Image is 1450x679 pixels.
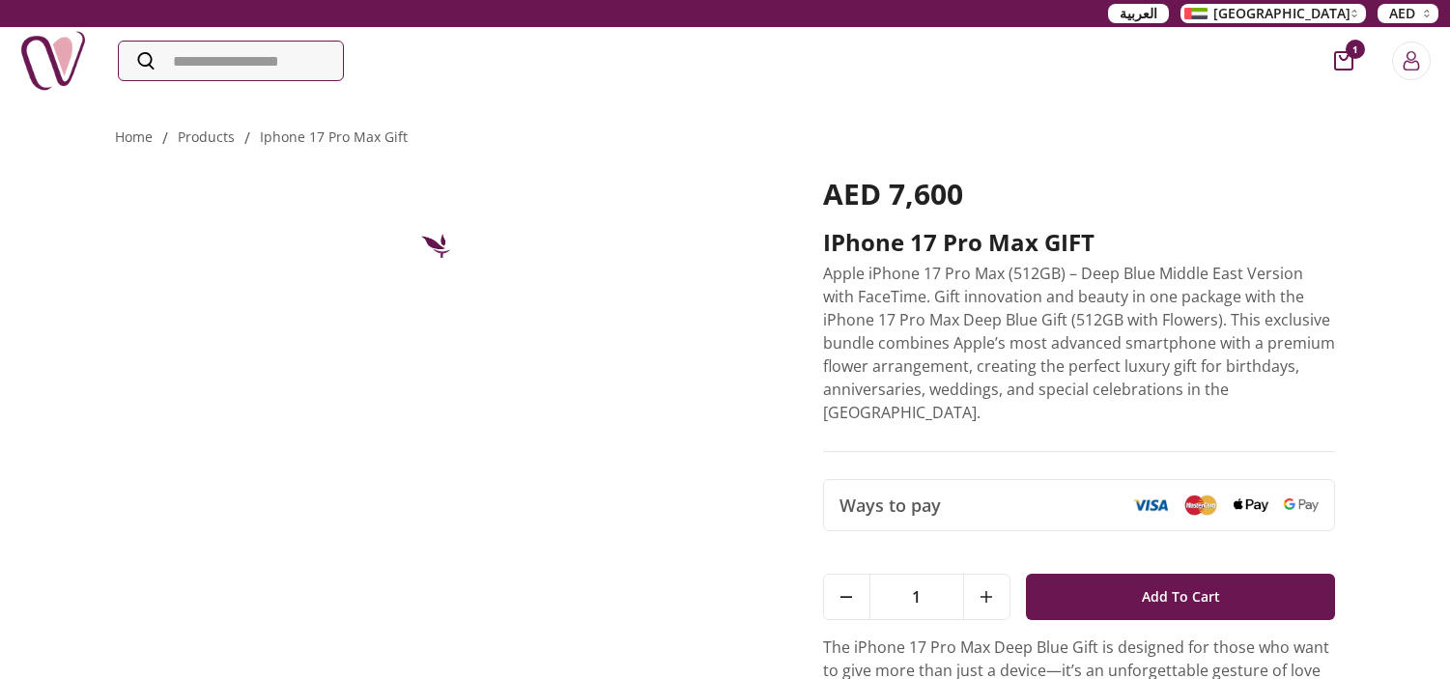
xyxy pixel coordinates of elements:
a: Home [115,127,153,146]
p: Apple iPhone 17 Pro Max (512GB) – Deep Blue Middle East Version with FaceTime. Gift innovation an... [823,262,1336,424]
span: [GEOGRAPHIC_DATA] [1213,4,1350,23]
span: Add To Cart [1142,580,1220,614]
span: 1 [870,575,963,619]
a: products [178,127,235,146]
button: [GEOGRAPHIC_DATA] [1180,4,1366,23]
span: Ways to pay [839,492,941,519]
input: Search [119,42,343,80]
img: Arabic_dztd3n.png [1184,8,1208,19]
img: Google Pay [1284,498,1319,512]
img: Nigwa-uae-gifts [19,27,87,95]
img: iPhone 17 Pro Max GIFT Apple iPhone 17 Pro Max Deep Blue Gift iPhone Gift iPhone 17 Gift هدية آيفون [393,177,490,273]
span: AED 7,600 [823,174,963,213]
img: Visa [1133,498,1168,512]
button: AED [1378,4,1438,23]
span: 1 [1346,40,1365,59]
span: AED [1389,4,1415,23]
img: Mastercard [1183,495,1218,515]
button: cart-button [1334,51,1353,71]
span: العربية [1120,4,1157,23]
button: Login [1392,42,1431,80]
li: / [244,127,250,150]
li: / [162,127,168,150]
h2: iPhone 17 Pro Max GIFT [823,227,1336,258]
img: Apple Pay [1234,498,1268,513]
button: Add To Cart [1026,574,1336,620]
a: iphone 17 pro max gift [260,127,408,146]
